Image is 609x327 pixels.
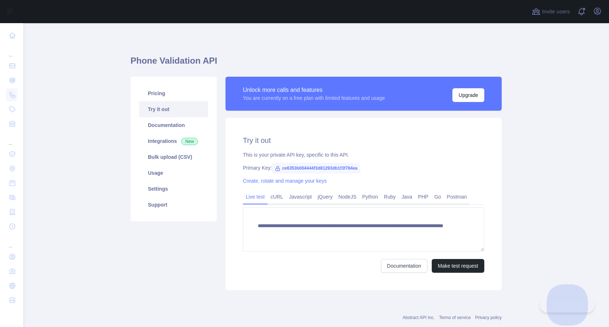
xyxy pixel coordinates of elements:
[243,178,327,184] a: Create, rotate and manage your keys
[268,191,286,203] a: cURL
[139,197,208,213] a: Support
[243,94,385,102] div: You are currently on a free plan with limited features and usage
[139,149,208,165] a: Bulk upload (CSV)
[542,8,570,16] span: Invite users
[6,234,17,249] div: ...
[272,163,360,174] span: ce6353b004444f3d81293db1f3f784ea
[475,315,502,320] a: Privacy policy
[540,297,594,313] iframe: Toggle Customer Support
[415,191,431,203] a: PHP
[6,43,17,58] div: ...
[6,132,17,146] div: ...
[286,191,315,203] a: Javascript
[381,191,399,203] a: Ruby
[335,191,359,203] a: NodeJS
[243,164,484,171] div: Primary Key:
[403,315,435,320] a: Abstract API Inc.
[181,138,198,145] span: New
[452,88,484,102] button: Upgrade
[243,135,484,145] h2: Try it out
[530,6,571,17] button: Invite users
[243,151,484,158] div: This is your private API key, specific to this API.
[130,55,502,72] h1: Phone Validation API
[139,181,208,197] a: Settings
[381,259,427,273] a: Documentation
[444,191,470,203] a: Postman
[432,259,484,273] button: Make test request
[359,191,381,203] a: Python
[139,133,208,149] a: Integrations New
[243,86,385,94] div: Unlock more calls and features
[315,191,335,203] a: jQuery
[139,85,208,101] a: Pricing
[243,191,268,203] a: Live test
[399,191,415,203] a: Java
[439,315,471,320] a: Terms of service
[431,191,444,203] a: Go
[139,117,208,133] a: Documentation
[139,101,208,117] a: Try it out
[139,165,208,181] a: Usage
